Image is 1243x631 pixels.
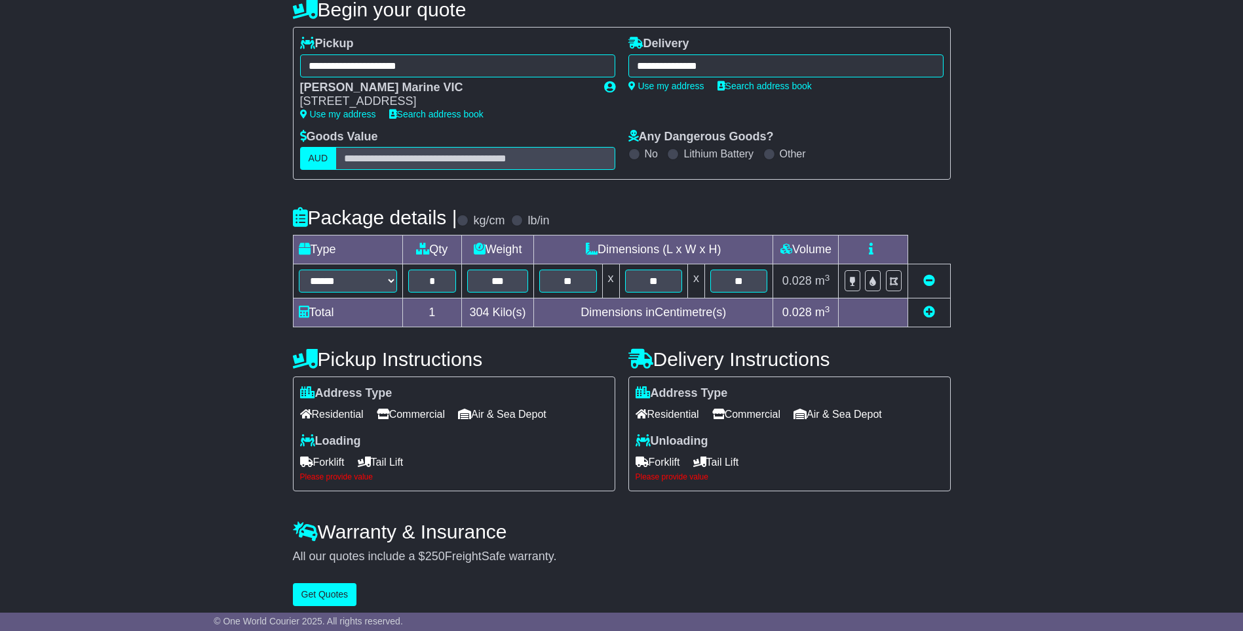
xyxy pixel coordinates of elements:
[425,550,445,563] span: 250
[794,404,882,424] span: Air & Sea Depot
[527,214,549,228] label: lb/in
[377,404,445,424] span: Commercial
[389,109,484,119] a: Search address book
[628,81,704,91] a: Use my address
[693,452,739,472] span: Tail Lift
[293,298,402,327] td: Total
[645,148,658,160] label: No
[300,147,337,170] label: AUD
[628,348,951,370] h4: Delivery Instructions
[815,274,830,287] span: m
[300,404,364,424] span: Residential
[683,148,754,160] label: Lithium Battery
[636,386,728,401] label: Address Type
[402,298,462,327] td: 1
[773,235,839,264] td: Volume
[534,235,773,264] td: Dimensions (L x W x H)
[628,130,774,144] label: Any Dangerous Goods?
[300,472,608,481] div: Please provide value
[636,472,944,481] div: Please provide value
[300,81,591,95] div: [PERSON_NAME] Marine VIC
[300,434,361,449] label: Loading
[293,207,457,228] h4: Package details |
[782,306,812,319] span: 0.028
[402,235,462,264] td: Qty
[687,264,704,298] td: x
[470,306,489,319] span: 304
[214,616,403,626] span: © One World Courier 2025. All rights reserved.
[293,348,615,370] h4: Pickup Instructions
[782,274,812,287] span: 0.028
[636,452,680,472] span: Forklift
[815,306,830,319] span: m
[300,386,392,401] label: Address Type
[825,304,830,314] sup: 3
[628,37,689,51] label: Delivery
[300,94,591,109] div: [STREET_ADDRESS]
[923,306,935,319] a: Add new item
[780,148,806,160] label: Other
[293,550,951,564] div: All our quotes include a $ FreightSafe warranty.
[358,452,404,472] span: Tail Lift
[293,235,402,264] td: Type
[300,109,376,119] a: Use my address
[293,521,951,542] h4: Warranty & Insurance
[462,298,534,327] td: Kilo(s)
[462,235,534,264] td: Weight
[712,404,780,424] span: Commercial
[473,214,505,228] label: kg/cm
[602,264,619,298] td: x
[923,274,935,287] a: Remove this item
[825,273,830,283] sup: 3
[300,37,354,51] label: Pickup
[636,434,708,449] label: Unloading
[717,81,812,91] a: Search address book
[458,404,546,424] span: Air & Sea Depot
[300,130,378,144] label: Goods Value
[636,404,699,424] span: Residential
[293,583,357,606] button: Get Quotes
[534,298,773,327] td: Dimensions in Centimetre(s)
[300,452,345,472] span: Forklift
